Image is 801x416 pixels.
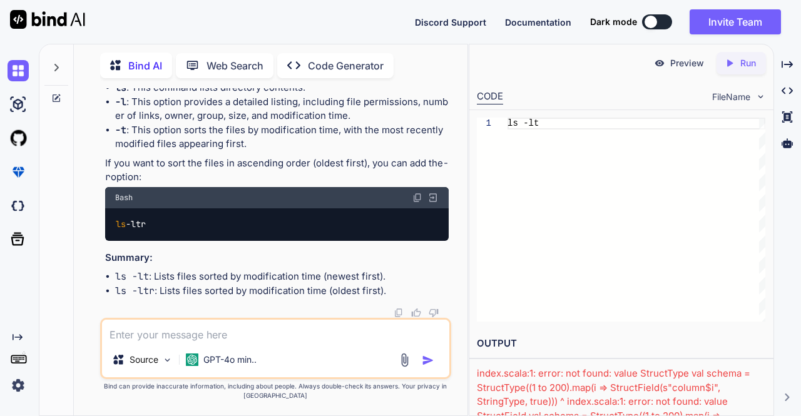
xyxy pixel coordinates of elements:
img: premium [8,161,29,183]
span: ls -lt [508,118,539,128]
img: chevron down [755,91,766,102]
li: : This option sorts the files by modification time, with the most recently modified files appeari... [115,123,449,151]
img: icon [422,354,434,367]
code: -l [115,96,126,108]
button: Discord Support [415,16,486,29]
li: : Lists files sorted by modification time (oldest first). [115,284,449,298]
h2: OUTPUT [469,329,773,358]
span: FileName [712,91,750,103]
div: CODE [477,89,503,104]
img: settings [8,375,29,396]
button: Documentation [505,16,571,29]
p: Preview [670,57,704,69]
img: chat [8,60,29,81]
div: 1 [477,118,491,129]
p: GPT-4o min.. [203,353,257,366]
img: dislike [429,308,439,318]
code: -ltr [115,218,147,231]
p: Web Search [207,58,263,73]
li: : This option provides a detailed listing, including file permissions, number of links, owner, gr... [115,95,449,123]
img: preview [654,58,665,69]
li: : This command lists directory contents. [115,81,449,95]
img: Bind AI [10,10,85,29]
img: copy [394,308,404,318]
p: Run [740,57,756,69]
h3: Summary: [105,251,449,265]
code: ls -ltr [115,285,155,297]
img: GPT-4o mini [186,353,198,366]
img: darkCloudIdeIcon [8,195,29,216]
img: ai-studio [8,94,29,115]
span: Bash [115,193,133,203]
img: Open in Browser [427,192,439,203]
img: like [411,308,421,318]
code: ls -lt [115,270,149,283]
p: Bind can provide inaccurate information, including about people. Always double-check its answers.... [100,382,452,400]
code: -t [115,124,126,136]
p: If you want to sort the files in ascending order (oldest first), you can add the option: [105,156,449,185]
img: githubLight [8,128,29,149]
p: Code Generator [308,58,384,73]
p: Source [130,353,158,366]
img: copy [412,193,422,203]
code: ls [115,81,126,94]
p: Bind AI [128,58,162,73]
img: attachment [397,353,412,367]
span: Dark mode [590,16,637,28]
li: : Lists files sorted by modification time (newest first). [115,270,449,284]
span: Discord Support [415,17,486,28]
span: ls [116,219,126,230]
span: Documentation [505,17,571,28]
img: Pick Models [162,355,173,365]
button: Invite Team [690,9,781,34]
